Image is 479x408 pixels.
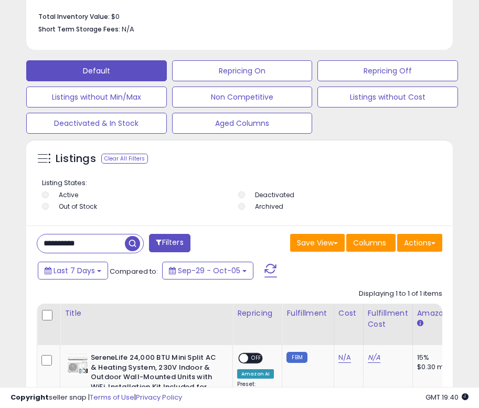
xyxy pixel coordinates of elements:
b: Short Term Storage Fees: [38,25,120,34]
button: Columns [346,234,396,252]
button: Repricing Off [317,60,458,81]
button: Default [26,60,167,81]
li: $0 [38,9,434,22]
div: Fulfillment Cost [368,308,408,330]
img: 416em-nYU4L._SL40_.jpg [67,353,88,374]
button: Filters [149,234,190,252]
button: Last 7 Days [38,262,108,280]
small: Amazon Fees. [417,319,423,328]
div: Clear All Filters [101,154,148,164]
div: Fulfillment [286,308,329,319]
button: Deactivated & In Stock [26,113,167,134]
div: Displaying 1 to 1 of 1 items [359,289,442,299]
button: Repricing On [172,60,313,81]
div: Cost [338,308,359,319]
label: Deactivated [255,190,294,199]
div: Repricing [237,308,278,319]
button: Non Competitive [172,87,313,108]
button: Sep-29 - Oct-05 [162,262,253,280]
span: Sep-29 - Oct-05 [178,265,240,276]
span: Columns [353,238,386,248]
span: N/A [122,24,134,34]
strong: Copyright [10,392,49,402]
label: Out of Stock [59,202,97,211]
span: OFF [248,354,265,363]
div: Amazon AI [237,369,274,379]
button: Listings without Cost [317,87,458,108]
button: Listings without Min/Max [26,87,167,108]
button: Actions [397,234,442,252]
b: Total Inventory Value: [38,12,110,21]
span: 2025-10-13 19:40 GMT [425,392,469,402]
a: N/A [338,352,351,363]
label: Active [59,190,78,199]
button: Save View [290,234,345,252]
a: Terms of Use [90,392,134,402]
span: Compared to: [110,266,158,276]
label: Archived [255,202,283,211]
p: Listing States: [42,178,440,188]
span: Last 7 Days [54,265,95,276]
a: N/A [368,352,380,363]
a: Privacy Policy [136,392,182,402]
small: FBM [286,352,307,363]
h5: Listings [56,152,96,166]
div: seller snap | | [10,393,182,403]
div: Title [65,308,228,319]
button: Aged Columns [172,113,313,134]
